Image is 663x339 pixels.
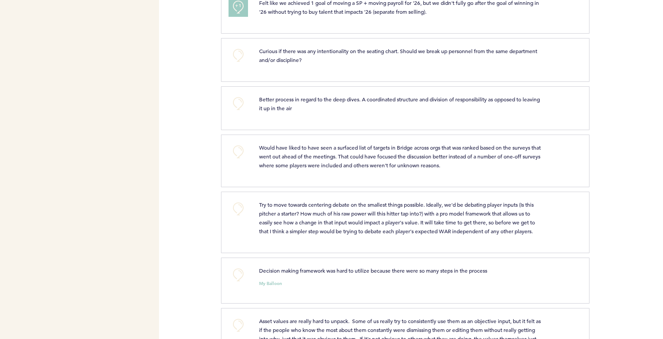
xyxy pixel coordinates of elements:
[259,201,536,235] span: Try to move towards centering debate on the smallest things possible. Ideally, we'd be debating p...
[259,267,487,274] span: Decision making framework was hard to utilize because there were so many steps in the process
[259,144,542,169] span: Would have liked to have seen a surfaced list of targets in Bridge across orgs that was ranked ba...
[259,47,539,63] span: Curious if there was any intentionality on the seating chart. Should we break up personnel from t...
[259,96,541,112] span: Better process in regard to the deep dives. A coordinated structure and division of responsibilit...
[235,1,241,10] span: +1
[259,281,282,286] small: My Balloon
